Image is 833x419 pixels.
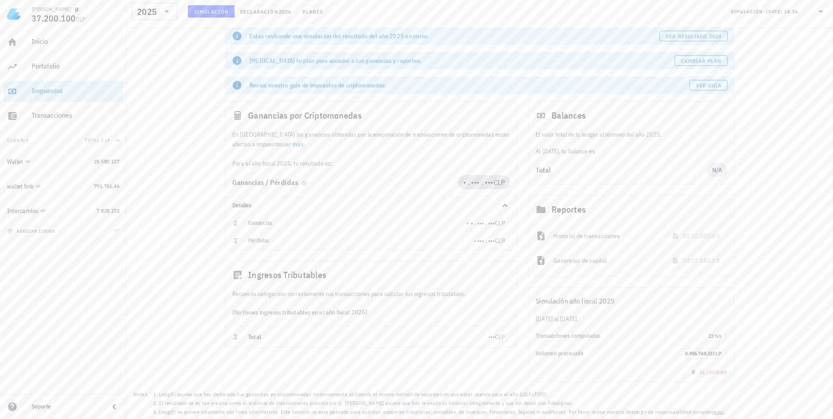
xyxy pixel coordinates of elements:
[466,219,495,227] span: + • . ••• . •••
[234,5,297,18] button: Declaración 2026
[4,105,123,126] a: Transacciones
[495,219,505,227] span: CLP
[7,7,21,21] img: LedgiFi
[689,80,728,90] a: Ver guía
[9,228,55,234] span: agregar cuenta
[494,178,505,187] span: CLP
[495,333,505,341] span: CLP
[159,408,725,416] li: LedgiFi se provee solamente con fines informativos. Este servicio no esta pensado para sustituir ...
[766,7,798,16] div: [DATE] 18:34
[225,299,517,326] div: (No tienes ingresos tributables en el año fiscal 2025)
[248,220,466,227] div: Ganancias
[7,183,34,190] div: wallet bnb
[529,288,734,314] div: Simulación año fiscal 2025
[685,366,731,378] button: Eliminar
[126,387,833,419] footer: Notas:
[660,31,728,41] button: ver resultado 2024
[248,237,474,244] div: Pérdidas
[529,314,734,324] div: [DATE] al [DATE].
[32,111,119,119] div: Transacciones
[463,178,494,187] span: • . ••• . •••
[4,200,123,221] a: Intercambio 7.828.232
[553,226,659,246] div: Historial de transacciones
[32,403,102,410] div: Soporte
[297,5,329,18] button: Planes
[4,81,123,102] a: Impuestos
[248,333,261,341] span: Total
[249,81,689,90] div: Revisa nuestra guía de impuestos de criptomonedas
[32,12,76,24] span: 37.200.100
[536,130,727,139] p: El valor total de tu ledger al término del año 2025.
[488,333,495,341] span: •••
[665,33,721,40] span: ver resultado 2024
[696,82,722,89] span: Ver guía
[159,390,725,399] li: LedgiFi asume que has declarado tus ganancias en criptomonedas históricamente utilizando el mismo...
[536,332,703,340] div: Transacciones computadas
[681,58,722,64] span: Cambiar plan
[302,8,323,15] span: Planes
[194,8,229,15] span: Simulación
[225,101,517,130] div: Ganancias por Criptomonedas
[712,163,722,177] span: N/A
[5,227,59,235] button: agregar cuenta
[536,166,707,173] div: Total
[85,137,111,143] span: Total CLP
[249,57,422,65] span: [MEDICAL_DATA] tu plan para acceder a tus ganancias y reportes.
[726,3,831,20] div: Simulación:[DATE] 18:34
[4,176,123,197] a: wallet bnb 791.761,46
[94,158,119,165] span: 28.580.107
[137,7,157,16] div: 2025
[4,56,123,77] a: Portafolio
[708,331,721,341] span: 23 txs
[7,158,23,166] div: Wallet
[685,350,713,357] span: 8.496.769,41
[32,37,119,46] div: Inicio
[474,237,495,245] span: - ••• . •••
[536,350,679,357] div: Volumen procesado
[225,130,517,168] div: En [GEOGRAPHIC_DATA] las ganancias obtenidas por la enajenación de transacciones de criptomonedas...
[188,5,234,18] button: Simulación
[529,101,734,130] div: Balances
[94,183,119,189] span: 791.761,46
[225,197,517,214] div: Detalles
[4,151,123,172] a: Wallet 28.580.107
[32,6,71,13] div: [PERSON_NAME]
[529,130,734,156] div: Al [DATE], tu balance es
[32,62,119,70] div: Portafolio
[97,207,119,214] span: 7.828.232
[714,408,724,415] a: aquí
[7,207,39,215] div: Intercambio
[232,178,298,187] span: Ganancias / Pérdidas
[76,15,86,23] span: CLP
[225,289,517,299] div: Recuerda categorizar correctamente tus transacciones para calcular tus ingresos tributables.
[529,195,734,224] div: Reportes
[132,3,177,20] div: 2025
[32,87,119,95] div: Impuestos
[283,140,303,148] a: ver más
[731,6,766,17] div: Simulación:
[553,251,659,270] div: Ganancias de capital
[240,8,278,15] span: Declaración
[159,399,725,408] li: El resultado de es tan preciso como el historial de transacciones provisto por ti. [PERSON_NAME] ...
[495,237,505,245] span: CLP
[232,202,489,209] div: Detalles
[674,55,728,66] a: Cambiar plan
[713,350,721,357] span: CLP
[278,8,291,15] span: 2026
[249,32,660,40] div: Estas revisando una simulación del resultado del año 2025 en curso.
[225,261,517,289] div: Ingresos Tributables
[4,32,123,53] a: Inicio
[689,369,727,376] span: Eliminar
[4,130,123,151] button: CuentasTotal CLP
